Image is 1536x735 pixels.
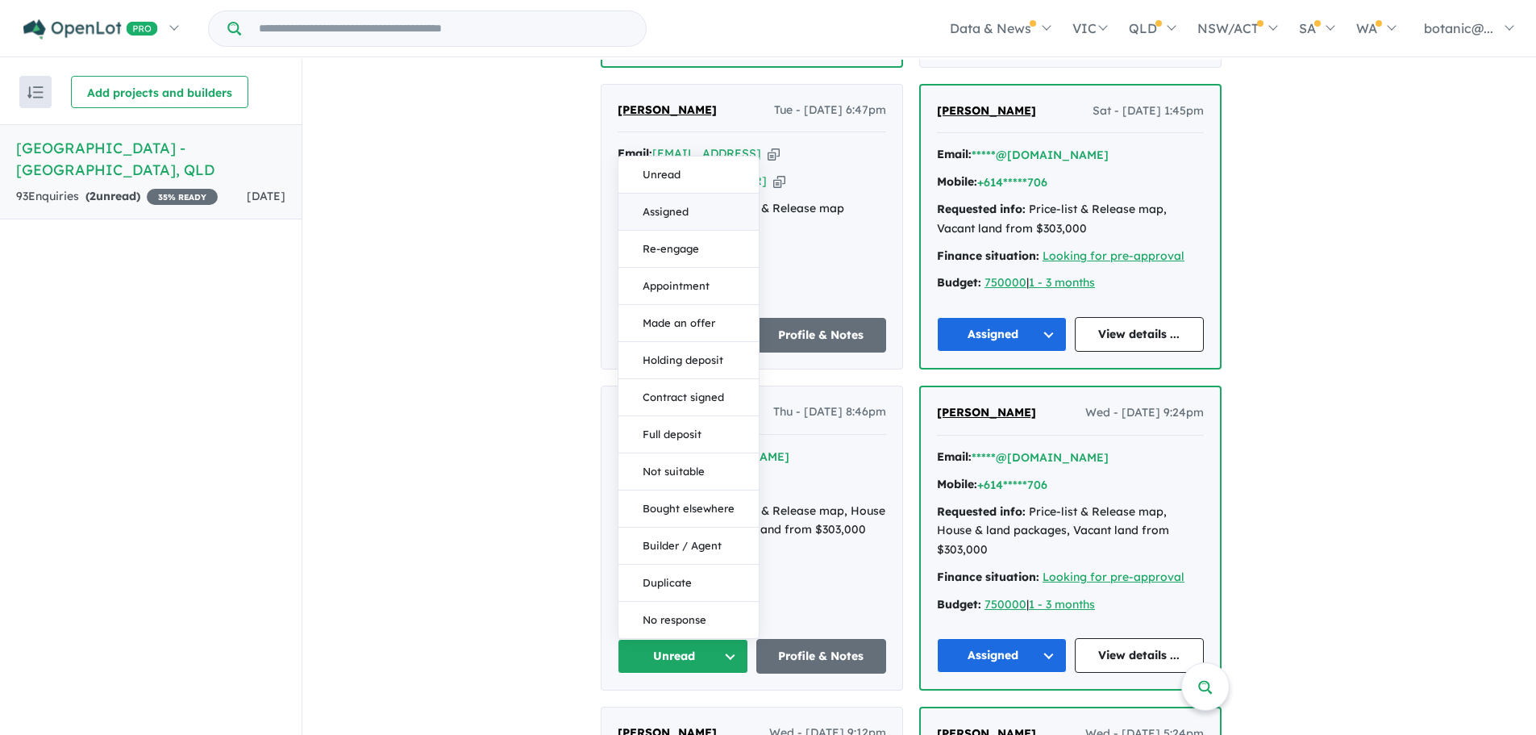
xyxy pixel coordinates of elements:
[774,101,886,120] span: Tue - [DATE] 6:47pm
[937,597,981,612] strong: Budget:
[1093,102,1204,121] span: Sat - [DATE] 1:45pm
[618,102,717,117] span: [PERSON_NAME]
[937,595,1204,615] div: |
[618,156,760,639] div: Unread
[247,189,285,203] span: [DATE]
[773,173,785,190] button: Copy
[984,275,1026,290] a: 750000
[937,504,1026,519] strong: Requested info:
[618,491,759,528] button: Bought elsewhere
[23,19,158,40] img: Openlot PRO Logo White
[1075,317,1205,352] a: View details ...
[937,103,1036,118] span: [PERSON_NAME]
[937,248,1039,263] strong: Finance situation:
[937,638,1067,673] button: Assigned
[618,379,759,416] button: Contract signed
[618,602,759,638] button: No response
[937,102,1036,121] a: [PERSON_NAME]
[618,639,748,674] button: Unread
[1424,20,1493,36] span: botanic@...
[937,147,972,161] strong: Email:
[1029,597,1095,612] a: 1 - 3 months
[618,268,759,305] button: Appointment
[1043,570,1184,584] a: Looking for pre-approval
[16,187,218,207] div: 93 Enquir ies
[1029,275,1095,290] a: 1 - 3 months
[937,449,972,464] strong: Email:
[1075,638,1205,673] a: View details ...
[89,189,96,203] span: 2
[16,137,285,181] h5: [GEOGRAPHIC_DATA] - [GEOGRAPHIC_DATA] , QLD
[244,11,643,46] input: Try estate name, suburb, builder or developer
[937,503,1204,560] div: Price-list & Release map, House & land packages, Vacant land from $303,000
[984,597,1026,612] a: 750000
[618,305,759,342] button: Made an offer
[937,405,1036,420] span: [PERSON_NAME]
[937,202,1026,216] strong: Requested info:
[618,453,759,491] button: Not suitable
[937,174,977,189] strong: Mobile:
[652,146,761,161] a: [EMAIL_ADDRESS]
[1043,248,1184,263] a: Looking for pre-approval
[27,86,44,98] img: sort.svg
[756,639,887,674] a: Profile & Notes
[937,200,1204,239] div: Price-list & Release map, Vacant land from $303,000
[147,189,218,205] span: 35 % READY
[937,403,1036,423] a: [PERSON_NAME]
[937,275,981,290] strong: Budget:
[618,416,759,453] button: Full deposit
[618,231,759,268] button: Re-engage
[618,146,652,161] strong: Email:
[768,145,780,162] button: Copy
[618,565,759,602] button: Duplicate
[937,477,977,491] strong: Mobile:
[618,194,759,231] button: Assigned
[618,101,717,120] a: [PERSON_NAME]
[937,317,1067,352] button: Assigned
[937,274,1204,293] div: |
[85,189,140,203] strong: ( unread)
[71,76,248,108] button: Add projects and builders
[618,342,759,379] button: Holding deposit
[618,157,759,194] button: Unread
[773,403,886,422] span: Thu - [DATE] 8:46pm
[937,570,1039,584] strong: Finance situation:
[756,318,887,353] a: Profile & Notes
[1085,403,1204,423] span: Wed - [DATE] 9:24pm
[618,528,759,565] button: Builder / Agent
